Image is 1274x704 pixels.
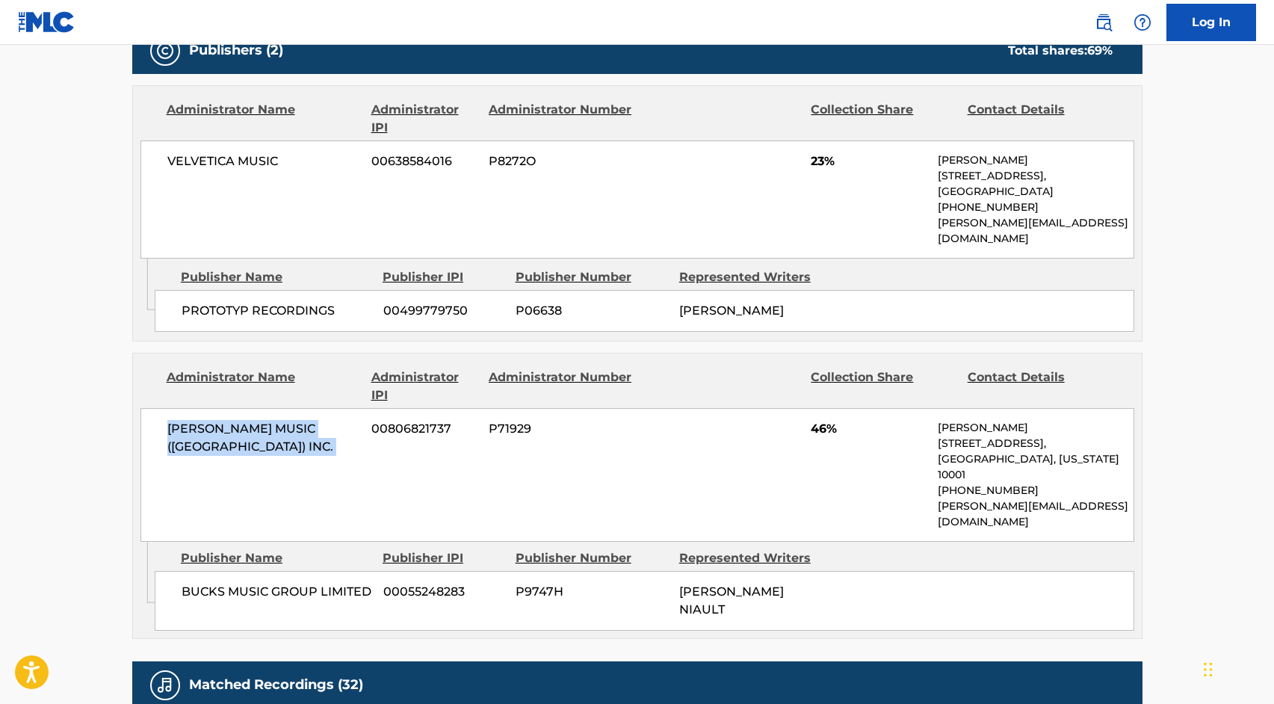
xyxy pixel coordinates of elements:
div: Administrator IPI [371,101,477,137]
p: [PERSON_NAME] [938,420,1133,436]
img: MLC Logo [18,11,75,33]
iframe: Chat Widget [1199,632,1274,704]
span: 46% [811,420,927,438]
span: 00499779750 [383,302,504,320]
span: VELVETICA MUSIC [167,152,361,170]
div: Collection Share [811,101,956,137]
div: Administrator IPI [371,368,477,404]
div: Administrator Number [489,101,634,137]
h5: Matched Recordings (32) [189,676,363,694]
div: Administrator Name [167,101,360,137]
span: P8272O [489,152,634,170]
div: Administrator Number [489,368,634,404]
div: Drag [1204,647,1213,692]
img: Publishers [156,42,174,60]
span: [PERSON_NAME] MUSIC ([GEOGRAPHIC_DATA]) INC. [167,420,361,456]
span: 00806821737 [371,420,477,438]
p: [GEOGRAPHIC_DATA], [US_STATE] 10001 [938,451,1133,483]
a: Log In [1166,4,1256,41]
div: Publisher IPI [383,549,504,567]
div: Publisher Number [516,549,668,567]
span: P06638 [516,302,668,320]
img: search [1095,13,1113,31]
img: help [1134,13,1151,31]
div: Publisher Number [516,268,668,286]
span: 23% [811,152,927,170]
img: Matched Recordings [156,676,174,694]
p: [PHONE_NUMBER] [938,483,1133,498]
p: [PERSON_NAME] [938,152,1133,168]
div: Publisher Name [181,268,371,286]
div: Represented Writers [679,549,832,567]
p: [GEOGRAPHIC_DATA] [938,184,1133,200]
a: Public Search [1089,7,1119,37]
div: Publisher Name [181,549,371,567]
span: P9747H [516,583,668,601]
span: P71929 [489,420,634,438]
p: [PERSON_NAME][EMAIL_ADDRESS][DOMAIN_NAME] [938,498,1133,530]
span: [PERSON_NAME] NIAULT [679,584,784,617]
div: Contact Details [968,101,1113,137]
div: Total shares: [1008,42,1113,60]
span: 00638584016 [371,152,477,170]
span: 00055248283 [383,583,504,601]
p: [STREET_ADDRESS], [938,436,1133,451]
span: BUCKS MUSIC GROUP LIMITED [182,583,372,601]
span: 69 % [1087,43,1113,58]
span: PROTOTYP RECORDINGS [182,302,372,320]
h5: Publishers (2) [189,42,283,59]
div: Contact Details [968,368,1113,404]
div: Publisher IPI [383,268,504,286]
div: Represented Writers [679,268,832,286]
div: Collection Share [811,368,956,404]
div: Administrator Name [167,368,360,404]
p: [PHONE_NUMBER] [938,200,1133,215]
span: [PERSON_NAME] [679,303,784,318]
p: [STREET_ADDRESS], [938,168,1133,184]
p: [PERSON_NAME][EMAIL_ADDRESS][DOMAIN_NAME] [938,215,1133,247]
div: Help [1128,7,1157,37]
